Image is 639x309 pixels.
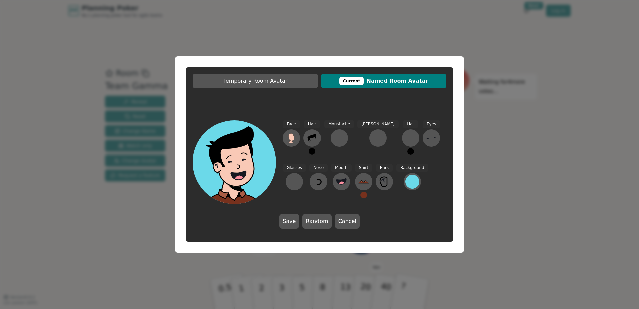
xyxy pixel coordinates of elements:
span: [PERSON_NAME] [357,120,399,128]
span: Glasses [283,164,306,172]
div: This avatar will be displayed in dedicated rooms [339,77,364,85]
span: Face [283,120,300,128]
button: CurrentNamed Room Avatar [321,74,446,88]
button: Save [279,214,299,229]
button: Temporary Room Avatar [193,74,318,88]
span: Ears [376,164,393,172]
span: Named Room Avatar [324,77,443,85]
span: Background [396,164,428,172]
span: Eyes [423,120,440,128]
span: Shirt [355,164,372,172]
span: Hair [304,120,321,128]
span: Hat [403,120,418,128]
span: Mouth [331,164,352,172]
button: Cancel [335,214,360,229]
button: Random [302,214,331,229]
span: Moustache [324,120,354,128]
span: Temporary Room Avatar [196,77,315,85]
span: Nose [309,164,328,172]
